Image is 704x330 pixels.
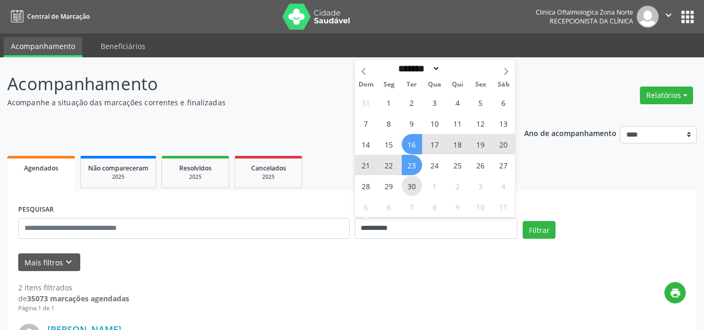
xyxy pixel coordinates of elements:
[379,176,399,196] span: Setembro 29, 2025
[493,92,514,113] span: Setembro 6, 2025
[471,197,491,217] span: Outubro 10, 2025
[678,8,697,26] button: apps
[63,256,75,268] i: keyboard_arrow_down
[379,113,399,133] span: Setembro 8, 2025
[493,134,514,154] span: Setembro 20, 2025
[18,202,54,218] label: PESQUISAR
[18,293,129,304] div: de
[448,176,468,196] span: Outubro 2, 2025
[356,113,376,133] span: Setembro 7, 2025
[402,134,422,154] span: Setembro 16, 2025
[471,155,491,175] span: Setembro 26, 2025
[18,253,80,272] button: Mais filtroskeyboard_arrow_down
[523,221,555,239] button: Filtrar
[27,12,90,21] span: Central de Marcação
[493,113,514,133] span: Setembro 13, 2025
[448,197,468,217] span: Outubro 9, 2025
[93,37,153,55] a: Beneficiários
[471,134,491,154] span: Setembro 19, 2025
[377,81,400,88] span: Seg
[550,17,633,26] span: Recepcionista da clínica
[425,176,445,196] span: Outubro 1, 2025
[425,113,445,133] span: Setembro 10, 2025
[493,176,514,196] span: Outubro 4, 2025
[395,63,441,74] select: Month
[402,176,422,196] span: Setembro 30, 2025
[18,304,129,313] div: Página 1 de 1
[663,9,674,21] i: 
[7,71,490,97] p: Acompanhamento
[425,197,445,217] span: Outubro 8, 2025
[379,134,399,154] span: Setembro 15, 2025
[637,6,659,28] img: img
[18,282,129,293] div: 2 itens filtrados
[659,6,678,28] button: 
[448,113,468,133] span: Setembro 11, 2025
[27,294,129,303] strong: 35073 marcações agendadas
[379,197,399,217] span: Outubro 6, 2025
[400,81,423,88] span: Ter
[469,81,492,88] span: Sex
[448,92,468,113] span: Setembro 4, 2025
[471,176,491,196] span: Outubro 3, 2025
[242,173,294,181] div: 2025
[425,155,445,175] span: Setembro 24, 2025
[440,63,475,74] input: Year
[423,81,446,88] span: Qua
[471,92,491,113] span: Setembro 5, 2025
[664,282,686,303] button: print
[493,197,514,217] span: Outubro 11, 2025
[640,87,693,104] button: Relatórios
[356,134,376,154] span: Setembro 14, 2025
[493,155,514,175] span: Setembro 27, 2025
[355,81,378,88] span: Dom
[7,8,90,25] a: Central de Marcação
[471,113,491,133] span: Setembro 12, 2025
[356,197,376,217] span: Outubro 5, 2025
[402,113,422,133] span: Setembro 9, 2025
[402,197,422,217] span: Outubro 7, 2025
[88,173,149,181] div: 2025
[492,81,515,88] span: Sáb
[448,155,468,175] span: Setembro 25, 2025
[179,164,212,173] span: Resolvidos
[425,92,445,113] span: Setembro 3, 2025
[402,92,422,113] span: Setembro 2, 2025
[169,173,221,181] div: 2025
[379,155,399,175] span: Setembro 22, 2025
[356,155,376,175] span: Setembro 21, 2025
[402,155,422,175] span: Setembro 23, 2025
[446,81,469,88] span: Qui
[536,8,633,17] div: Clinica Oftalmologica Zona Norte
[356,92,376,113] span: Agosto 31, 2025
[448,134,468,154] span: Setembro 18, 2025
[379,92,399,113] span: Setembro 1, 2025
[425,134,445,154] span: Setembro 17, 2025
[24,164,58,173] span: Agendados
[524,126,616,139] p: Ano de acompanhamento
[4,37,82,57] a: Acompanhamento
[251,164,286,173] span: Cancelados
[356,176,376,196] span: Setembro 28, 2025
[88,164,149,173] span: Não compareceram
[7,97,490,108] p: Acompanhe a situação das marcações correntes e finalizadas
[670,287,681,299] i: print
